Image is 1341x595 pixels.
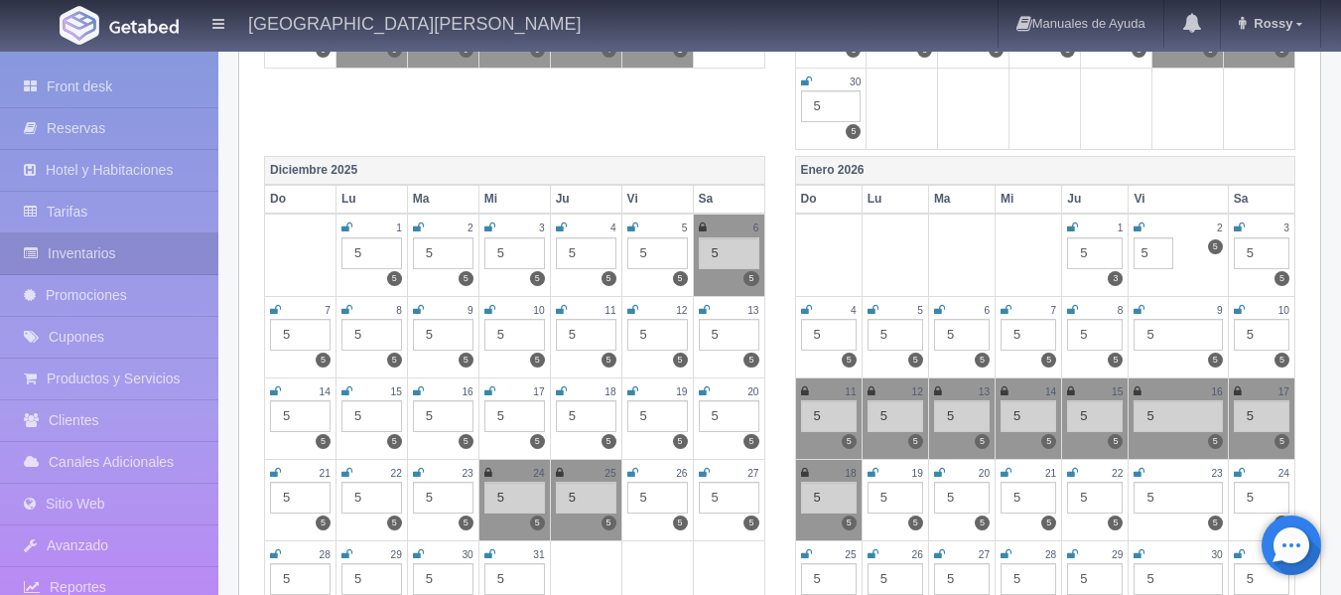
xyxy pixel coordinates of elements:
label: 5 [459,434,473,449]
small: 16 [1211,386,1222,397]
small: 8 [1118,305,1124,316]
small: 6 [753,223,759,233]
label: 5 [1274,271,1289,286]
div: 5 [341,563,402,595]
div: 5 [556,319,616,351]
small: 30 [462,549,472,560]
small: 1 [1118,223,1124,233]
div: 5 [413,482,473,514]
div: 5 [1134,563,1222,595]
div: 5 [1234,400,1289,432]
div: 5 [934,319,990,351]
small: 12 [912,386,923,397]
small: 25 [604,468,615,479]
label: 5 [673,434,688,449]
small: 26 [676,468,687,479]
label: 5 [842,353,857,368]
label: 5 [1208,434,1223,449]
small: 29 [391,549,402,560]
label: 3 [1108,271,1123,286]
label: 5 [316,353,331,368]
small: 25 [845,549,856,560]
th: Diciembre 2025 [265,157,765,186]
small: 17 [1278,386,1289,397]
label: 5 [316,516,331,530]
th: Do [795,185,862,214]
div: 5 [341,482,402,514]
small: 9 [468,305,473,316]
small: 24 [1278,468,1289,479]
label: 5 [743,434,758,449]
label: 5 [602,353,616,368]
small: 13 [979,386,990,397]
label: 5 [602,271,616,286]
div: 5 [1001,400,1056,432]
th: Lu [862,185,928,214]
div: 5 [868,563,923,595]
small: 2 [468,223,473,233]
th: Do [265,185,336,214]
div: 5 [413,400,473,432]
div: 5 [484,319,545,351]
small: 7 [1051,305,1057,316]
div: 5 [699,482,759,514]
small: 20 [747,386,758,397]
small: 16 [462,386,472,397]
small: 3 [1283,223,1289,233]
th: Vi [1129,185,1228,214]
div: 5 [627,319,688,351]
th: Sa [693,185,764,214]
div: 5 [484,482,545,514]
label: 5 [1274,353,1289,368]
div: 5 [1001,563,1056,595]
small: 14 [320,386,331,397]
div: 5 [270,319,331,351]
small: 21 [320,468,331,479]
label: 5 [530,271,545,286]
div: 5 [484,237,545,269]
small: 9 [1217,305,1223,316]
label: 5 [387,434,402,449]
label: 5 [842,434,857,449]
div: 5 [801,563,857,595]
small: 4 [851,305,857,316]
span: Rossy [1249,16,1292,31]
label: 5 [316,434,331,449]
th: Ma [407,185,478,214]
div: 5 [270,400,331,432]
label: 5 [673,353,688,368]
div: 5 [1067,237,1123,269]
label: 5 [1208,353,1223,368]
small: 5 [917,305,923,316]
small: 19 [676,386,687,397]
small: 30 [1211,549,1222,560]
label: 5 [1208,516,1223,530]
div: 5 [341,400,402,432]
label: 5 [1041,516,1056,530]
small: 28 [1045,549,1056,560]
label: 5 [846,124,861,139]
div: 5 [627,482,688,514]
label: 5 [842,516,857,530]
small: 3 [539,223,545,233]
small: 21 [1045,468,1056,479]
small: 15 [1112,386,1123,397]
small: 27 [747,468,758,479]
small: 20 [979,468,990,479]
div: 5 [934,563,990,595]
div: 5 [413,563,473,595]
th: Lu [335,185,407,214]
div: 5 [699,400,759,432]
div: 5 [556,482,616,514]
h4: [GEOGRAPHIC_DATA][PERSON_NAME] [248,10,581,35]
small: 29 [1112,549,1123,560]
small: 4 [610,223,616,233]
div: 5 [1234,319,1289,351]
label: 5 [602,434,616,449]
div: 5 [1234,237,1289,269]
small: 6 [984,305,990,316]
label: 5 [908,434,923,449]
small: 5 [682,223,688,233]
th: Mi [478,185,550,214]
th: Enero 2026 [795,157,1295,186]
